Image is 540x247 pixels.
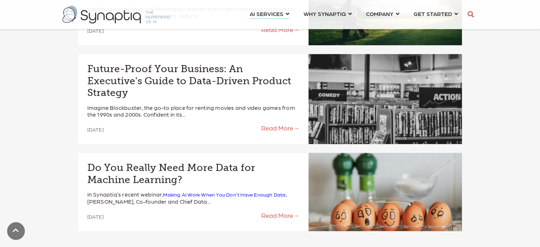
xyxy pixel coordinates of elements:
p: In Synaptiq’s recent webinar, , [PERSON_NAME], Co-founder and Chief Data... [87,191,300,205]
a: Read More→ [193,124,300,132]
span: → [293,124,300,131]
a: Do You Really Need More Data for Machine Learning? [87,162,300,186]
nav: menu [242,2,465,27]
a: Future-Proof Your Business: An Executive's Guide to Data-Driven Product Strategy [87,63,300,99]
a: GET STARTED [414,7,458,20]
p: [DATE] [87,214,193,220]
a: COMPANY [366,7,399,20]
span: → [293,26,300,33]
img: synaptiq logo-2 [62,6,170,23]
p: [DATE] [87,127,193,133]
span: → [293,211,300,219]
a: Read More→ [193,26,300,33]
a: WHY SYNAPTIQ [304,7,352,20]
a: Making AI Work When You Don't Have Enough Data [163,191,285,198]
a: Read More→ [193,211,300,219]
span: GET STARTED [414,9,452,18]
p: Imagine Blockbuster, the go-to place for renting movies and video games from the 1990s and 2000s.... [87,104,300,118]
span: WHY SYNAPTIQ [304,9,346,18]
span: AI SERVICES [250,9,283,18]
p: [DATE] [87,28,193,34]
a: AI SERVICES [250,7,289,20]
span: COMPANY [366,9,393,18]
